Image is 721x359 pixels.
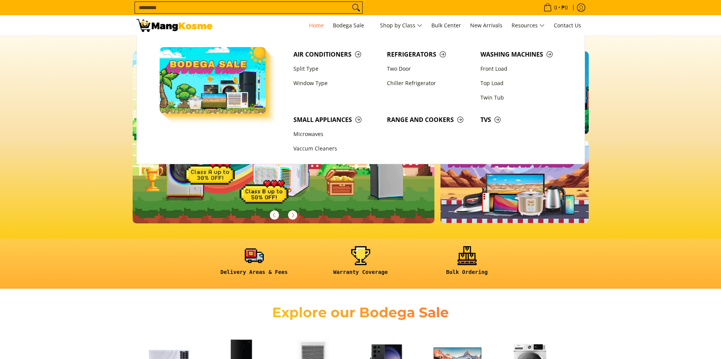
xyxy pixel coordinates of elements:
a: Vaccum Cleaners [290,142,383,156]
img: Gaming desktop banner [133,51,435,223]
a: Front Load [477,62,570,76]
span: TVs [480,115,566,125]
a: Two Door [383,62,477,76]
a: <h6><strong>Bulk Ordering</strong></h6> [418,246,517,282]
span: • [541,3,570,12]
a: <h6><strong>Warranty Coverage</strong></h6> [311,246,410,282]
span: Bodega Sale [333,21,371,30]
a: TVs [477,112,570,127]
a: Refrigerators [383,47,477,62]
span: Resources [512,21,545,30]
span: Washing Machines [480,50,566,59]
span: Bulk Center [431,22,461,29]
a: Top Load [477,76,570,90]
span: ₱0 [560,5,569,10]
a: Small Appliances [290,112,383,127]
span: New Arrivals [470,22,502,29]
a: Washing Machines [477,47,570,62]
span: 0 [553,5,558,10]
a: Microwaves [290,127,383,142]
button: Previous [266,207,283,223]
button: Search [350,2,362,13]
button: Next [284,207,301,223]
a: Split Type [290,62,383,76]
a: Shop by Class [376,15,426,36]
a: Bulk Center [428,15,465,36]
span: Small Appliances [293,115,379,125]
nav: Main Menu [220,15,585,36]
img: Mang Kosme: Your Home Appliances Warehouse Sale Partner! [136,19,212,32]
a: Resources [508,15,548,36]
a: Air Conditioners [290,47,383,62]
span: Contact Us [554,22,581,29]
span: Refrigerators [387,50,473,59]
a: Twin Tub [477,90,570,105]
a: Contact Us [550,15,585,36]
a: Range and Cookers [383,112,477,127]
a: <h6><strong>Delivery Areas & Fees</strong></h6> [205,246,304,282]
a: Chiller Refrigerator [383,76,477,90]
span: Air Conditioners [293,50,379,59]
img: Bodega Sale [160,47,266,114]
span: Range and Cookers [387,115,473,125]
a: Home [305,15,328,36]
h2: Explore our Bodega Sale [250,304,471,321]
span: Home [309,22,324,29]
a: New Arrivals [466,15,506,36]
a: Bodega Sale [329,15,375,36]
span: Shop by Class [380,21,422,30]
a: Window Type [290,76,383,90]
